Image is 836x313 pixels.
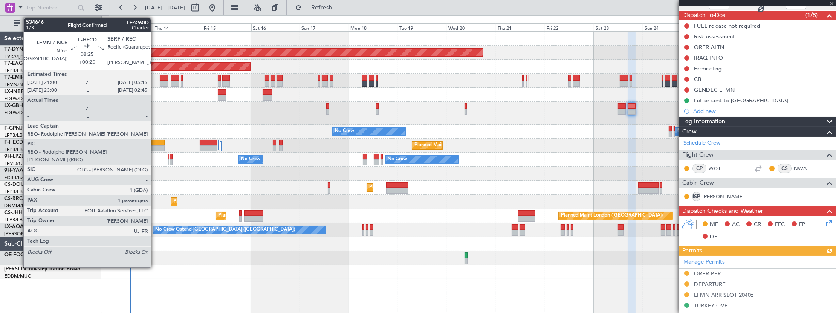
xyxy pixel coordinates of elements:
div: Planned Maint [GEOGRAPHIC_DATA] ([GEOGRAPHIC_DATA]) [414,139,549,152]
span: MF [710,220,718,229]
div: CB [694,75,701,83]
div: No Crew [335,125,354,138]
button: Refresh [291,1,342,14]
div: CP [692,164,706,173]
span: [PERSON_NAME] [4,267,46,272]
div: Prebriefing [694,65,722,72]
a: [PERSON_NAME] [703,193,743,200]
div: Sat 16 [251,23,300,31]
div: Planned Maint London ([GEOGRAPHIC_DATA]) [561,209,663,222]
div: Sat 23 [594,23,643,31]
span: T7-EAGL [4,61,25,66]
a: T7-DYNChallenger 604 [4,47,60,52]
span: DP [710,233,717,241]
div: Letter sent to [GEOGRAPHIC_DATA] [694,97,788,104]
span: CS-DOU [4,182,24,187]
span: Cabin Crew [682,178,714,188]
span: Leg Information [682,117,725,127]
span: FFC [775,220,785,229]
span: 9H-YAA [4,168,23,173]
a: FCBB/BZV [4,174,27,181]
a: CS-JHHGlobal 6000 [4,210,52,215]
div: Tue 19 [398,23,447,31]
div: Planned Maint [GEOGRAPHIC_DATA] ([GEOGRAPHIC_DATA]) [218,209,353,222]
span: Flight Crew [682,150,714,160]
a: EDLW/DTM [4,110,29,116]
span: LX-GBH [4,103,23,108]
span: T7-EMI [4,75,21,80]
span: LX-AOA [4,224,24,229]
a: EVRA/[PERSON_NAME] [4,53,57,60]
a: WOT [709,165,728,172]
span: F-GPNJ [4,126,23,131]
div: Add new [693,107,832,115]
a: DNMM/LOS [4,203,31,209]
span: AC [732,220,740,229]
span: Dispatch To-Dos [682,11,725,20]
div: Risk assessment [694,33,735,40]
div: No Crew Ostend-[GEOGRAPHIC_DATA] ([GEOGRAPHIC_DATA]) [155,223,295,236]
a: LFPB/LBG [4,132,26,139]
div: Sun 24 [643,23,692,31]
div: No Crew [241,153,260,166]
div: Thu 14 [153,23,202,31]
a: T7-EAGLFalcon 8X [4,61,49,66]
a: NWA [794,165,813,172]
a: [PERSON_NAME]/QSA [4,231,55,237]
span: Dispatch Checks and Weather [682,206,763,216]
div: ORER ALTN [694,43,724,51]
button: All Aircraft [9,17,93,30]
a: EDLW/DTM [4,96,29,102]
span: 9H-LPZ [4,154,21,159]
span: FP [799,220,805,229]
div: Fri 22 [545,23,594,31]
a: LX-GBHFalcon 7X [4,103,46,108]
span: CS-RRC [4,196,23,201]
div: No Crew [677,125,697,138]
a: LFPB/LBG [4,188,26,195]
a: LFMN/NCE [4,81,29,88]
div: [DATE] [103,17,118,24]
a: [PERSON_NAME]Citation Bravo [4,267,80,272]
span: [DATE] - [DATE] [145,4,185,12]
a: CS-RRCFalcon 900LX [4,196,55,201]
a: LX-AOACitation Mustang [4,224,65,229]
span: Refresh [304,5,340,11]
span: LX-INB [4,89,21,94]
div: Planned Maint Lagos ([PERSON_NAME]) [174,195,262,208]
span: All Aircraft [22,20,90,26]
span: CS-JHH [4,210,23,215]
div: Sun 17 [300,23,349,31]
a: 9H-LPZLegacy 500 [4,154,49,159]
a: LFPB/LBG [4,67,26,74]
a: F-HECDFalcon 7X [4,140,46,145]
a: Schedule Crew [683,139,720,148]
span: F-HECD [4,140,23,145]
div: Fri 15 [202,23,251,31]
div: Mon 18 [349,23,398,31]
div: No Crew [388,153,408,166]
div: Planned Maint [GEOGRAPHIC_DATA] ([GEOGRAPHIC_DATA]) [369,181,503,194]
span: (1/8) [805,11,818,20]
div: CS [778,164,792,173]
div: GENDEC LFMN [694,86,735,93]
div: Wed 20 [447,23,496,31]
div: Planned Maint Nice ([GEOGRAPHIC_DATA]) [71,102,166,115]
span: OE-FOG [4,252,24,258]
a: EDDM/MUC [4,273,31,279]
a: T7-EMIHawker 900XP [4,75,56,80]
span: Crew [682,127,697,137]
span: T7-DYN [4,47,23,52]
a: LX-INBFalcon 900EX EASy II [4,89,72,94]
a: 9H-YAAGlobal 5000 [4,168,52,173]
a: OE-FOGCitation Mustang [4,252,66,258]
a: LFMD/CEQ [4,160,29,167]
div: Wed 13 [104,23,153,31]
div: IRAQ INFO [694,54,723,61]
a: F-GPNJFalcon 900EX [4,126,55,131]
a: CS-DOUGlobal 6500 [4,182,53,187]
div: Thu 21 [496,23,545,31]
div: ISP [692,192,700,201]
a: LFPB/LBG [4,146,26,153]
a: LFPB/LBG [4,217,26,223]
